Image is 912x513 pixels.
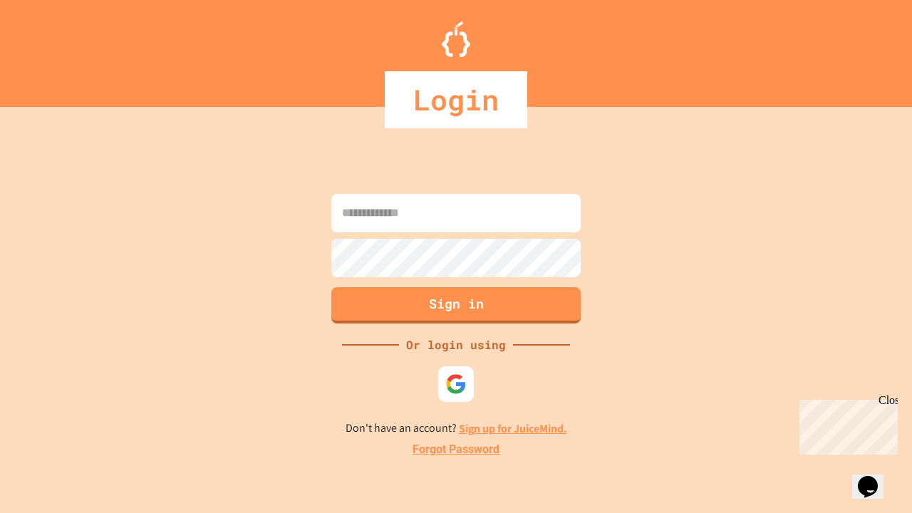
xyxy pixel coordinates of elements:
img: Logo.svg [442,21,470,57]
div: Chat with us now!Close [6,6,98,90]
div: Or login using [399,336,513,353]
img: google-icon.svg [445,373,467,395]
iframe: chat widget [852,456,898,499]
p: Don't have an account? [346,420,567,437]
button: Sign in [331,287,581,323]
iframe: chat widget [794,394,898,455]
a: Forgot Password [413,441,499,458]
a: Sign up for JuiceMind. [459,421,567,436]
div: Login [385,71,527,128]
